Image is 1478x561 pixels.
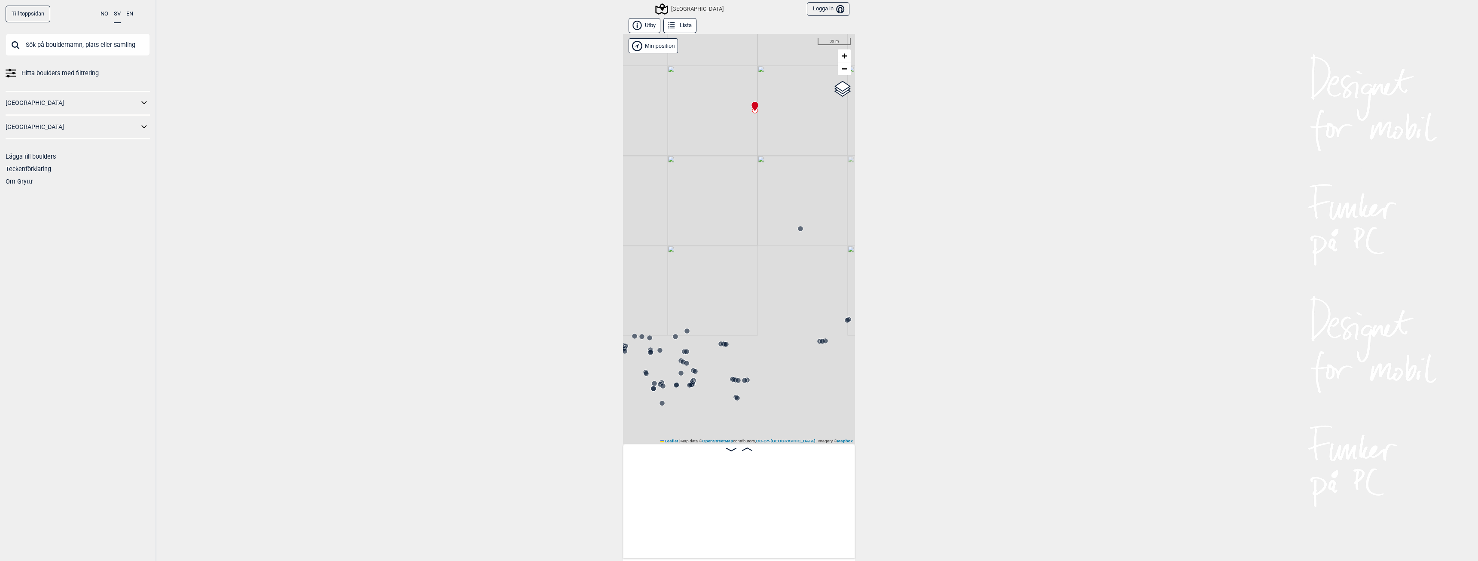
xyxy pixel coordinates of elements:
a: Hitta boulders med filtrering [6,67,150,80]
button: Logga in [807,2,849,16]
a: Om Gryttr [6,178,33,185]
div: Map data © contributors, , Imagery © [658,438,855,444]
a: Zoom in [838,49,851,62]
span: | [679,438,681,443]
button: SV [114,6,121,23]
span: + [842,50,847,61]
a: CC-BY-[GEOGRAPHIC_DATA] [756,438,815,443]
a: Teckenförklaring [6,166,51,172]
a: Lägga till boulders [6,153,56,160]
input: Sök på bouldernamn, plats eller samling [6,34,150,56]
span: − [842,63,847,74]
button: Utby [629,18,660,33]
div: 30 m [818,38,851,45]
span: Hitta boulders med filtrering [21,67,99,80]
div: Vis min position [629,38,678,53]
a: Leaflet [660,438,678,443]
button: EN [126,6,133,22]
a: Mapbox [837,438,853,443]
a: OpenStreetMap [702,438,733,443]
a: Layers [834,80,851,98]
a: [GEOGRAPHIC_DATA] [6,121,139,133]
button: NO [101,6,108,22]
a: Zoom out [838,62,851,75]
div: [GEOGRAPHIC_DATA] [657,4,724,14]
button: Lista [663,18,696,33]
a: [GEOGRAPHIC_DATA] [6,97,139,109]
a: Till toppsidan [6,6,50,22]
